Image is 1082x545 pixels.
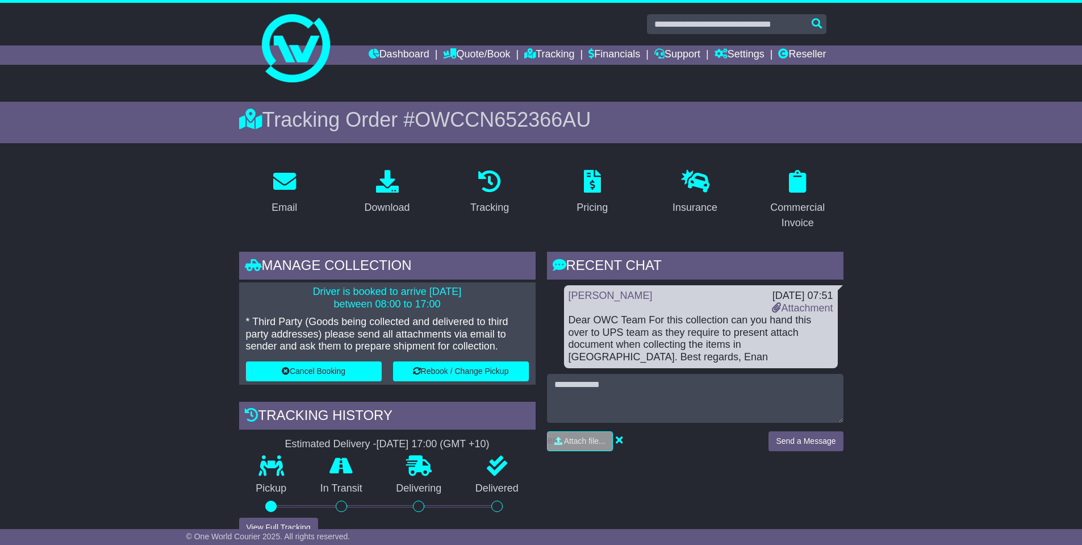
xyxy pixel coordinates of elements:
a: Attachment [772,302,833,314]
div: Pricing [576,200,608,215]
a: Email [264,166,304,219]
p: Pickup [239,482,304,495]
a: Tracking [524,45,574,65]
p: * Third Party (Goods being collected and delivered to third party addresses) please send all atta... [246,316,529,353]
button: View Full Tracking [239,518,318,538]
a: Pricing [569,166,615,219]
a: Support [654,45,700,65]
div: [DATE] 17:00 (GMT +10) [377,438,490,451]
button: Cancel Booking [246,361,382,381]
button: Send a Message [768,431,843,451]
div: Manage collection [239,252,536,282]
a: Dashboard [369,45,429,65]
a: Quote/Book [443,45,510,65]
a: [PERSON_NAME] [569,290,653,301]
a: Reseller [778,45,826,65]
p: Delivering [379,482,459,495]
a: Tracking [463,166,516,219]
p: Driver is booked to arrive [DATE] between 08:00 to 17:00 [246,286,529,310]
a: Insurance [665,166,725,219]
div: Dear OWC Team For this collection can you hand this over to UPS team as they require to present a... [569,314,833,363]
a: Financials [588,45,640,65]
div: Insurance [672,200,717,215]
div: Estimated Delivery - [239,438,536,451]
a: Settings [715,45,764,65]
div: RECENT CHAT [547,252,843,282]
div: Tracking history [239,402,536,432]
span: OWCCN652366AU [415,108,591,131]
div: Tracking Order # [239,107,843,132]
p: Delivered [458,482,536,495]
div: Tracking [470,200,509,215]
p: In Transit [303,482,379,495]
span: © One World Courier 2025. All rights reserved. [186,532,350,541]
div: Email [271,200,297,215]
a: Download [357,166,417,219]
div: Download [364,200,410,215]
div: Commercial Invoice [759,200,836,231]
a: Commercial Invoice [752,166,843,235]
button: Rebook / Change Pickup [393,361,529,381]
div: [DATE] 07:51 [772,290,833,302]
